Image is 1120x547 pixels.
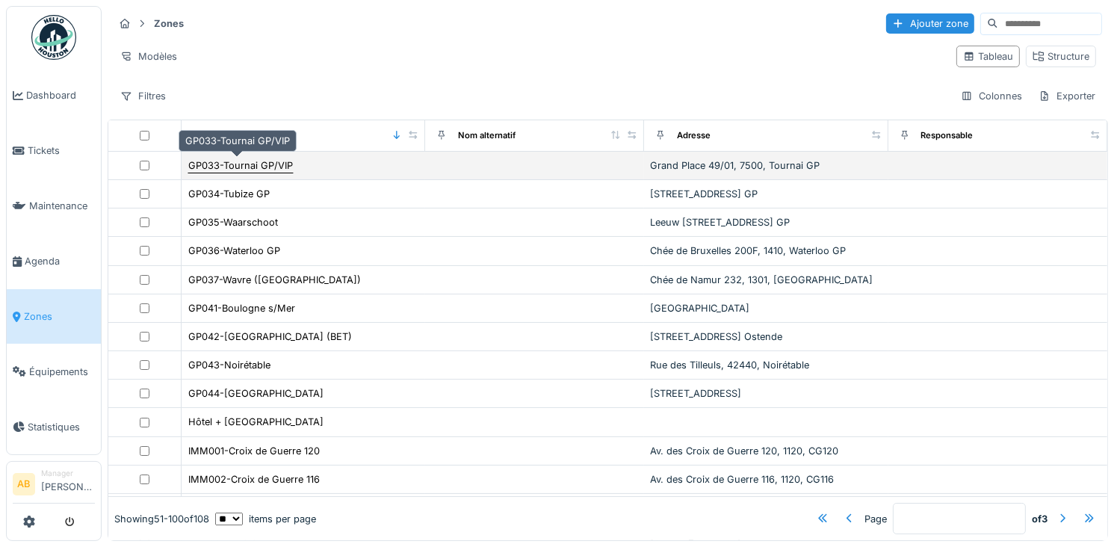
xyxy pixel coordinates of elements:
a: Équipements [7,344,101,399]
div: Av. des Croix de Guerre 116, 1120, CG116 [650,472,882,486]
div: Chée de Bruxelles 200F, 1410, Waterloo GP [650,244,882,258]
div: Chée de Namur 232, 1301, [GEOGRAPHIC_DATA] [650,273,882,287]
a: Dashboard [7,68,101,123]
div: GP043-Noirétable [188,358,270,372]
strong: of 3 [1032,512,1048,526]
li: AB [13,473,35,495]
div: Grand Place 49/01, 7500, Tournai GP [650,158,882,173]
div: Hôtel + [GEOGRAPHIC_DATA] [188,415,324,429]
div: Exporter [1032,85,1102,107]
div: Ajouter zone [886,13,974,34]
div: IMM001-Croix de Guerre 120 [188,444,320,458]
div: [STREET_ADDRESS] GP [650,187,882,201]
div: Responsable [921,129,974,142]
div: Leeuw [STREET_ADDRESS] GP [650,215,882,229]
div: Showing 51 - 100 of 108 [114,512,209,526]
div: Av. des Croix de Guerre 120, 1120, CG120 [650,444,882,458]
div: [STREET_ADDRESS] [650,386,882,401]
span: Tickets [28,143,95,158]
a: Tickets [7,123,101,179]
img: Badge_color-CXgf-gQk.svg [31,15,76,60]
div: items per page [215,512,316,526]
a: Statistiques [7,399,101,454]
div: GP034-Tubize GP [188,187,270,201]
div: GP033-Tournai GP/VIP [188,158,293,173]
div: Manager [41,468,95,479]
div: Rue des Tilleuls, 42440, Noirétable [650,358,882,372]
div: GP036-Waterloo GP [188,244,280,258]
div: Nom [214,129,234,142]
span: Maintenance [29,199,95,213]
div: GP037-Wavre ([GEOGRAPHIC_DATA]) [188,273,361,287]
div: Page [864,512,887,526]
div: Nom alternatif [458,129,516,142]
a: AB Manager[PERSON_NAME] [13,468,95,504]
div: Modèles [114,46,184,67]
div: GP041-Boulogne s/Mer [188,301,295,315]
li: [PERSON_NAME] [41,468,95,500]
span: Statistiques [28,420,95,434]
div: Colonnes [954,85,1029,107]
span: Zones [24,309,95,324]
div: Structure [1033,49,1089,64]
span: Agenda [25,254,95,268]
div: GP042-[GEOGRAPHIC_DATA] (BET) [188,330,352,344]
div: IMM002-Croix de Guerre 116 [188,472,320,486]
div: [GEOGRAPHIC_DATA] [650,301,882,315]
strong: Zones [148,16,190,31]
span: Dashboard [26,88,95,102]
div: GP033-Tournai GP/VIP [179,130,297,152]
a: Agenda [7,234,101,289]
span: Équipements [29,365,95,379]
div: Adresse [677,129,711,142]
div: Tableau [963,49,1013,64]
div: GP044-[GEOGRAPHIC_DATA] [188,386,324,401]
div: [STREET_ADDRESS] Ostende [650,330,882,344]
a: Zones [7,289,101,344]
div: GP035-Waarschoot [188,215,278,229]
div: Filtres [114,85,173,107]
a: Maintenance [7,179,101,234]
